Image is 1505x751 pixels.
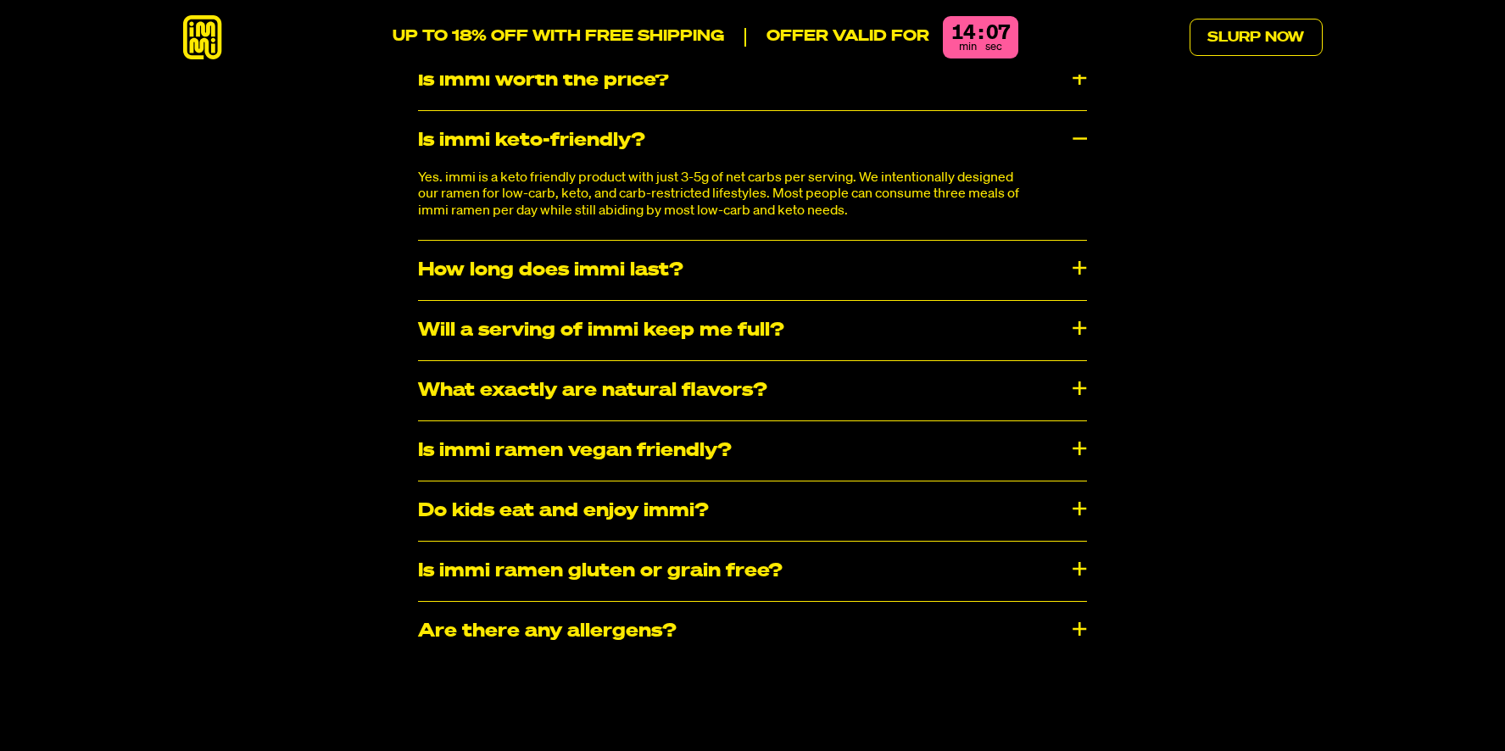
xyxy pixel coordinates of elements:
div: What exactly are natural flavors? [418,361,1087,420]
iframe: Marketing Popup [8,676,159,743]
p: Offer valid for [744,28,929,47]
div: 07 [986,23,1010,43]
div: Do kids eat and enjoy immi? [418,481,1087,541]
a: Slurp Now [1190,19,1323,56]
span: sec [985,42,1002,53]
div: How long does immi last? [418,241,1087,300]
div: Is immi ramen vegan friendly? [418,421,1087,481]
span: min [959,42,977,53]
div: Is immi ramen gluten or grain free? [418,542,1087,601]
div: Is immi worth the price? [418,51,1087,110]
div: Is immi keto-friendly? [418,111,1087,170]
div: 14 [951,23,975,43]
p: Yes. immi is a keto friendly product with just 3-5g of net carbs per serving. We intentionally de... [418,170,1027,220]
div: : [978,23,983,43]
div: ​​Are there any allergens? [418,602,1087,661]
div: Will a serving of immi keep me full? [418,301,1087,360]
p: Up to 18% off with free shipping [393,28,724,47]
